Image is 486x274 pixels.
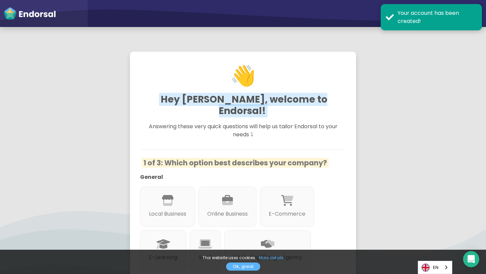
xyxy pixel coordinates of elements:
[142,158,329,168] span: 1 of 3: Which option best describes your company?
[141,52,345,100] h1: 👋
[202,255,256,261] span: This website uses cookies.
[463,251,479,267] div: Open Intercom Messenger
[140,173,336,181] p: General
[149,122,337,138] span: Answering these very quick questions will help us tailor Endorsal to your needs ⤵︎
[418,261,452,274] div: Language
[398,9,477,25] div: Your account has been created!
[269,210,305,218] p: E-Commerce
[418,261,452,274] aside: Language selected: English
[418,261,452,274] a: EN
[226,263,260,271] a: Ok, great
[159,93,327,117] span: Hey [PERSON_NAME], welcome to Endorsal!
[207,210,248,218] p: Online Business
[3,7,56,20] img: endorsal-logo-white@2x.png
[259,255,284,261] a: More details
[149,210,186,218] p: Local Business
